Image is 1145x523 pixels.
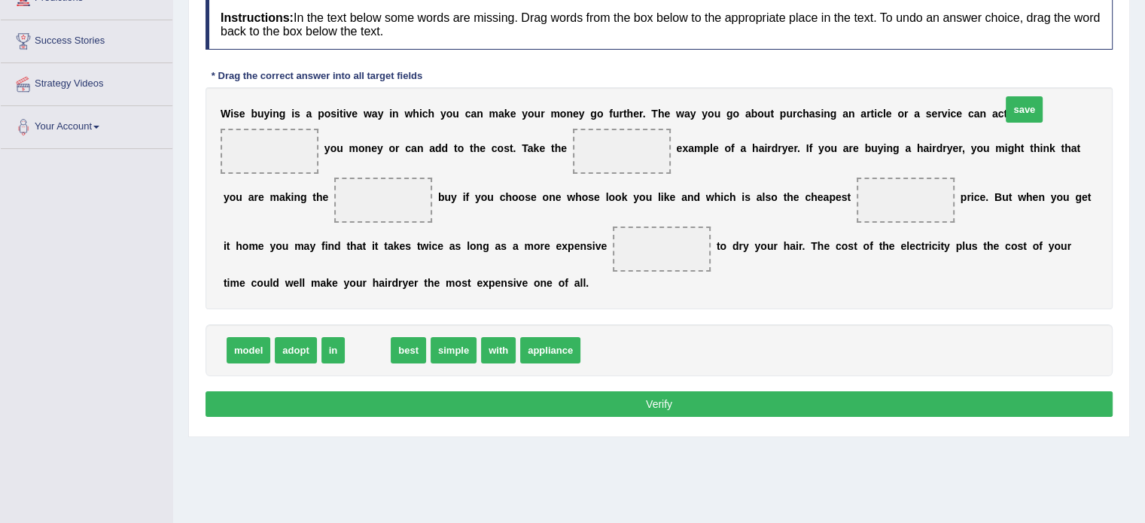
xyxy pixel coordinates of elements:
[270,108,273,120] b: i
[684,108,690,120] b: a
[324,142,330,154] b: y
[230,108,233,120] b: i
[886,108,892,120] b: e
[579,108,585,120] b: y
[771,191,778,203] b: o
[942,142,946,154] b: r
[878,142,884,154] b: y
[917,142,924,154] b: h
[582,191,589,203] b: o
[815,108,821,120] b: s
[463,191,466,203] b: i
[926,108,932,120] b: s
[643,108,646,120] b: .
[206,68,428,83] div: * Drag the correct answer into all target fields
[823,191,829,203] b: a
[974,191,980,203] b: c
[221,11,294,24] b: Instructions:
[860,108,866,120] b: a
[797,142,800,154] b: .
[848,142,852,154] b: r
[787,142,793,154] b: e
[411,142,417,154] b: a
[428,108,435,120] b: h
[294,191,300,203] b: n
[221,108,230,120] b: W
[706,191,714,203] b: w
[947,142,953,154] b: y
[573,108,579,120] b: e
[778,142,781,154] b: r
[687,191,694,203] b: n
[505,191,512,203] b: h
[392,108,399,120] b: n
[465,108,471,120] b: c
[417,142,424,154] b: n
[323,191,329,203] b: e
[291,191,294,203] b: i
[708,108,714,120] b: o
[498,108,504,120] b: a
[608,191,615,203] b: o
[504,108,510,120] b: k
[573,129,671,174] span: Drop target
[365,142,372,154] b: n
[575,191,582,203] b: h
[477,108,483,120] b: n
[664,191,670,203] b: k
[419,108,422,120] b: i
[438,191,445,203] b: b
[703,142,710,154] b: p
[830,108,837,120] b: g
[221,129,318,174] span: Drop target
[1021,142,1025,154] b: t
[388,142,395,154] b: o
[784,191,787,203] b: t
[525,191,531,203] b: s
[830,142,837,154] b: u
[556,191,562,203] b: e
[1030,142,1034,154] b: t
[300,191,307,203] b: g
[1008,142,1015,154] b: g
[458,142,464,154] b: o
[842,108,848,120] b: a
[233,108,239,120] b: s
[829,191,836,203] b: p
[821,108,824,120] b: i
[1049,142,1055,154] b: k
[732,108,739,120] b: o
[528,142,534,154] b: a
[1006,96,1043,123] span: save
[842,191,848,203] b: s
[492,142,498,154] b: c
[762,191,765,203] b: l
[688,142,694,154] b: a
[914,108,920,120] b: a
[714,108,721,120] b: u
[886,142,893,154] b: n
[968,108,974,120] b: c
[597,108,604,120] b: o
[627,108,634,120] b: h
[306,108,312,120] b: a
[1003,108,1007,120] b: t
[273,108,279,120] b: n
[452,108,459,120] b: u
[967,191,970,203] b: r
[555,142,562,154] b: h
[770,108,774,120] b: t
[480,142,486,154] b: e
[740,142,746,154] b: a
[395,142,399,154] b: r
[848,108,855,120] b: n
[661,191,664,203] b: i
[539,142,545,154] b: e
[324,108,331,120] b: o
[566,108,573,120] b: n
[757,108,764,120] b: o
[567,191,575,203] b: w
[690,108,696,120] b: y
[1,106,172,144] a: Your Account
[613,108,620,120] b: u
